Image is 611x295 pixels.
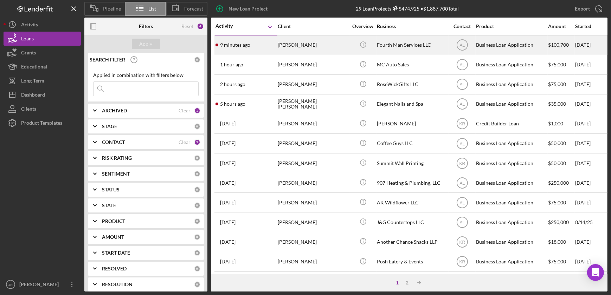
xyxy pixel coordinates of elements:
div: 0 [194,155,200,161]
div: [DATE] [575,75,607,94]
div: [PERSON_NAME] [278,232,348,251]
text: KR [459,240,465,245]
span: $250,000 [548,219,569,225]
div: [DATE] [575,232,607,251]
button: JN[PERSON_NAME] [4,277,81,291]
div: [PERSON_NAME] [278,75,348,94]
div: Clear [179,108,191,113]
div: Business Loan Application [476,95,546,113]
div: Business Loan Application [476,213,546,231]
div: Fourth Man Services LLC [377,36,447,54]
a: Product Templates [4,116,81,130]
div: 0 [194,218,200,224]
button: Clients [4,102,81,116]
div: 1 [392,280,402,286]
div: AK Wildflower LLC [377,193,447,212]
div: Business Loan Application [476,55,546,74]
div: Apply [140,39,153,49]
div: [PERSON_NAME] [278,114,348,133]
b: ARCHIVED [102,108,127,113]
text: KR [459,260,465,264]
time: 2025-09-22 23:37 [220,180,236,186]
button: Grants [4,46,81,60]
button: Educational [4,60,81,74]
div: Business Loan Application [476,75,546,94]
text: KR [459,161,465,166]
span: Forecast [184,6,203,12]
span: $250,000 [548,180,569,186]
div: Business [377,24,447,29]
div: Another Chance Snacks LLP [377,232,447,251]
time: 2025-09-24 01:35 [220,160,236,166]
div: [PERSON_NAME] [278,36,348,54]
b: STATUS [102,187,120,192]
div: 29 Loan Projects • $1,887,700 Total [356,6,459,12]
div: Client [278,24,348,29]
b: RISK RATING [102,155,132,161]
div: 907 Heating & Plumbing, LLC [377,173,447,192]
div: Elegant Nails and Spa [377,95,447,113]
span: $75,000 [548,61,566,67]
text: JN [8,283,13,287]
div: [PERSON_NAME] [278,134,348,153]
div: 1 [194,107,200,114]
div: [DATE] [575,36,607,54]
div: Applied in combination with filters below [93,72,199,78]
span: $35,000 [548,101,566,107]
div: [PERSON_NAME] [278,253,348,271]
text: AL [459,220,465,225]
time: 2025-09-18 23:11 [220,239,236,245]
div: 3 [194,139,200,145]
div: [PERSON_NAME] [278,213,348,231]
div: Educational [21,60,47,76]
div: Business Loan Application [476,173,546,192]
b: STAGE [102,124,117,129]
div: 0 [194,281,200,288]
div: [DATE] [575,114,607,133]
a: Loans [4,32,81,46]
text: AL [459,82,465,87]
div: [PERSON_NAME] [278,272,348,291]
div: 0 [194,234,200,240]
div: 0 [194,186,200,193]
div: Credit Builder Loan [476,114,546,133]
div: 0 [194,250,200,256]
div: [DATE] [575,55,607,74]
div: [PERSON_NAME] [18,277,63,293]
div: [PERSON_NAME] [377,114,447,133]
div: Business Loan Application [476,272,546,291]
span: $75,000 [548,199,566,205]
div: Clients [21,102,36,118]
b: RESOLVED [102,266,127,271]
div: Contact [449,24,475,29]
div: [DATE] [575,95,607,113]
time: 2025-09-17 21:45 [220,259,236,264]
div: [DATE] [575,193,607,212]
button: Dashboard [4,88,81,102]
div: Posh Eatery & Events [377,253,447,271]
span: Pipeline [103,6,121,12]
div: Product [476,24,546,29]
div: Long-Term [21,74,44,90]
div: Activity [21,18,38,33]
button: Export [568,2,607,16]
div: Business Loan Application [476,232,546,251]
div: [DATE] [575,253,607,271]
div: J&G Countertops LLC [377,213,447,231]
b: SENTIMENT [102,171,130,177]
div: [DATE] [575,134,607,153]
div: Open Intercom Messenger [587,264,604,281]
div: 0 [194,265,200,272]
time: 2025-09-22 23:28 [220,200,236,205]
div: 0 [194,171,200,177]
div: [PERSON_NAME] [278,55,348,74]
div: Business Loan Application [476,253,546,271]
button: Long-Term [4,74,81,88]
b: RESOLUTION [102,282,133,287]
div: Clear [179,139,191,145]
div: Grants [21,46,36,61]
text: AL [459,63,465,67]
